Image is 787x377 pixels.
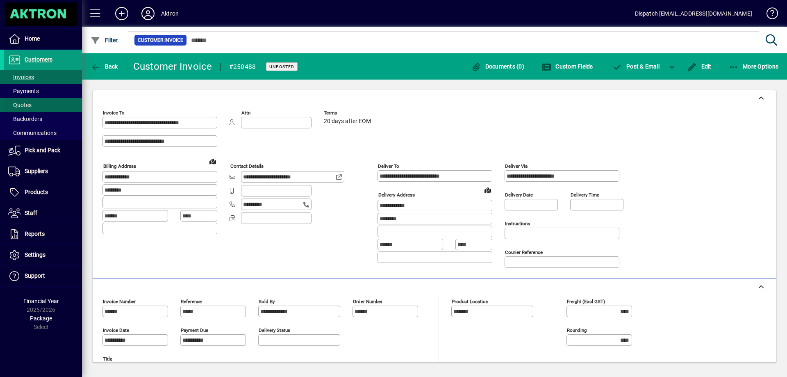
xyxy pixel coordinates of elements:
[91,37,118,43] span: Filter
[133,60,212,73] div: Customer Invoice
[82,59,127,74] app-page-header-button: Back
[25,56,52,63] span: Customers
[353,299,382,304] mat-label: Order number
[206,155,219,168] a: View on map
[4,112,82,126] a: Backorders
[4,203,82,224] a: Staff
[25,147,60,153] span: Pick and Pack
[25,251,45,258] span: Settings
[23,298,59,304] span: Financial Year
[612,63,660,70] span: ost & Email
[4,98,82,112] a: Quotes
[469,59,526,74] button: Documents (0)
[25,189,48,195] span: Products
[8,102,32,108] span: Quotes
[4,70,82,84] a: Invoices
[259,299,275,304] mat-label: Sold by
[25,231,45,237] span: Reports
[4,29,82,49] a: Home
[161,7,179,20] div: Aktron
[471,63,524,70] span: Documents (0)
[4,126,82,140] a: Communications
[4,266,82,286] a: Support
[4,84,82,98] a: Payments
[324,118,371,125] span: 20 days after EOM
[25,210,37,216] span: Staff
[8,74,34,80] span: Invoices
[259,327,290,333] mat-label: Delivery status
[729,63,779,70] span: More Options
[91,63,118,70] span: Back
[181,327,208,333] mat-label: Payment due
[103,356,112,362] mat-label: Title
[89,59,120,74] button: Back
[103,327,129,333] mat-label: Invoice date
[567,327,587,333] mat-label: Rounding
[626,63,630,70] span: P
[4,161,82,182] a: Suppliers
[241,110,250,116] mat-label: Attn
[30,315,52,322] span: Package
[378,163,399,169] mat-label: Deliver To
[138,36,183,44] span: Customer Invoice
[89,33,120,48] button: Filter
[103,110,125,116] mat-label: Invoice To
[109,6,135,21] button: Add
[4,245,82,265] a: Settings
[505,249,543,255] mat-label: Courier Reference
[452,299,488,304] mat-label: Product location
[505,192,533,198] mat-label: Delivery date
[685,59,714,74] button: Edit
[135,6,161,21] button: Profile
[608,59,664,74] button: Post & Email
[269,64,294,69] span: Unposted
[760,2,777,28] a: Knowledge Base
[4,182,82,203] a: Products
[571,192,599,198] mat-label: Delivery time
[4,224,82,244] a: Reports
[25,35,40,42] span: Home
[481,183,494,196] a: View on map
[4,140,82,161] a: Pick and Pack
[505,221,530,226] mat-label: Instructions
[103,299,136,304] mat-label: Invoice number
[25,272,45,279] span: Support
[25,168,48,174] span: Suppliers
[635,7,752,20] div: Dispatch [EMAIL_ADDRESS][DOMAIN_NAME]
[505,163,528,169] mat-label: Deliver via
[539,59,595,74] button: Custom Fields
[8,116,42,122] span: Backorders
[8,130,57,136] span: Communications
[727,59,781,74] button: More Options
[567,299,605,304] mat-label: Freight (excl GST)
[687,63,712,70] span: Edit
[181,299,202,304] mat-label: Reference
[229,60,256,73] div: #250488
[324,110,373,116] span: Terms
[8,88,39,94] span: Payments
[541,63,593,70] span: Custom Fields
